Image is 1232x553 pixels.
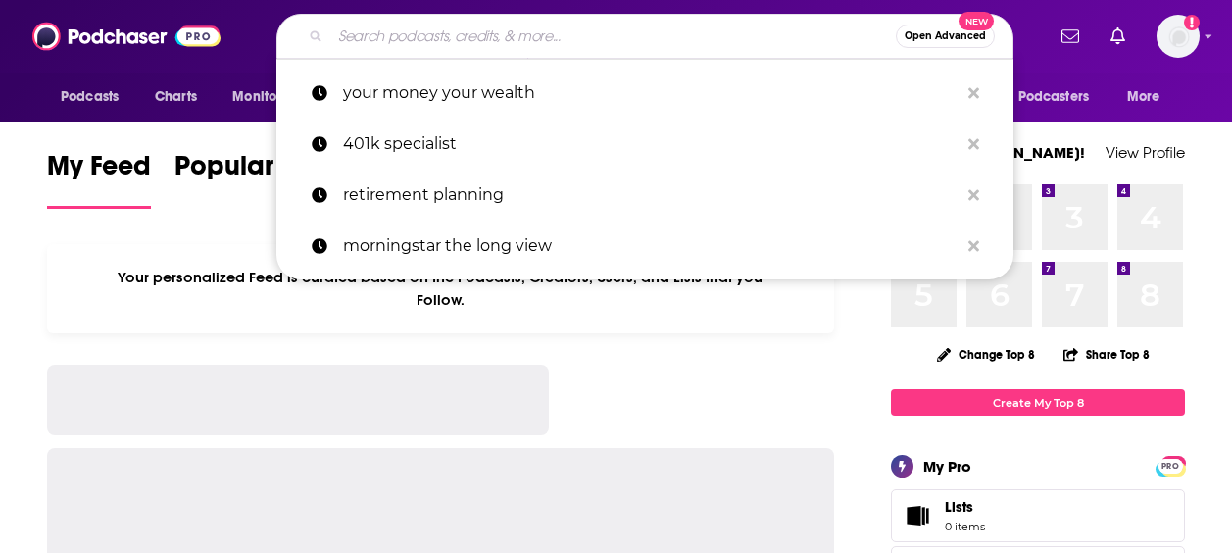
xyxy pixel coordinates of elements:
span: Open Advanced [905,31,986,41]
p: your money your wealth [343,68,959,119]
div: My Pro [923,457,971,476]
a: your money your wealth [276,68,1013,119]
a: retirement planning [276,170,1013,221]
span: Monitoring [232,83,302,111]
span: Lists [945,498,973,516]
a: PRO [1158,458,1182,473]
a: Lists [891,489,1185,542]
img: User Profile [1157,15,1200,58]
div: Your personalized Feed is curated based on the Podcasts, Creators, Users, and Lists that you Follow. [47,244,834,333]
div: Search podcasts, credits, & more... [276,14,1013,59]
a: Show notifications dropdown [1054,20,1087,53]
a: Create My Top 8 [891,389,1185,416]
span: PRO [1158,459,1182,474]
span: 0 items [945,520,985,533]
button: Show profile menu [1157,15,1200,58]
button: open menu [47,78,144,116]
span: Podcasts [61,83,119,111]
span: New [959,12,994,30]
svg: Add a profile image [1184,15,1200,30]
p: morningstar the long view [343,221,959,272]
a: Popular Feed [174,149,341,209]
span: Charts [155,83,197,111]
button: open menu [219,78,327,116]
button: Change Top 8 [925,342,1047,367]
p: 401k specialist [343,119,959,170]
span: For Podcasters [995,83,1089,111]
span: Lists [945,498,985,516]
a: View Profile [1106,143,1185,162]
button: Open AdvancedNew [896,25,995,48]
img: Podchaser - Follow, Share and Rate Podcasts [32,18,221,55]
a: My Feed [47,149,151,209]
p: retirement planning [343,170,959,221]
a: morningstar the long view [276,221,1013,272]
span: Popular Feed [174,149,341,194]
span: More [1127,83,1160,111]
a: Charts [142,78,209,116]
a: 401k specialist [276,119,1013,170]
span: Logged in as emilyjherman [1157,15,1200,58]
button: Share Top 8 [1062,335,1151,374]
span: Lists [898,502,937,529]
a: Show notifications dropdown [1103,20,1133,53]
button: open menu [1113,78,1185,116]
button: open menu [982,78,1117,116]
input: Search podcasts, credits, & more... [330,21,896,52]
span: My Feed [47,149,151,194]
